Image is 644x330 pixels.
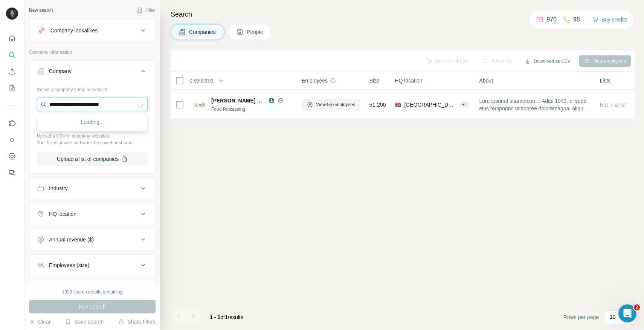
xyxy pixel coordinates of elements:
[302,77,328,84] span: Employees
[62,289,123,295] div: 1923 search results remaining
[600,77,610,84] span: Lists
[189,28,217,36] span: Companies
[302,99,360,110] button: View 56 employees
[210,314,220,320] span: 1 - 1
[29,21,155,40] button: Company lookalikes
[211,97,265,104] span: [PERSON_NAME] Potato Chips
[49,261,89,269] div: Employees (size)
[6,8,18,20] img: Avatar
[29,49,156,56] p: Company information
[118,318,156,325] button: Share filters
[49,210,76,218] div: HQ location
[369,101,386,108] span: 51-200
[29,7,53,14] div: New search
[49,67,72,75] div: Company
[459,101,470,108] div: + 1
[247,28,264,36] span: People
[29,256,155,274] button: Employees (size)
[49,236,94,243] div: Annual revenue ($)
[29,62,155,83] button: Company
[479,97,591,112] span: Lore ipsumd sitametcon… Adipi 1943, el sedd eius temporinc utlaboree doloremagna, aliquae adminim...
[6,81,18,95] button: My lists
[193,99,205,111] img: Logo of Tyrrell Potato Chips
[29,231,155,249] button: Annual revenue ($)
[6,166,18,180] button: Feedback
[573,15,580,24] p: 98
[37,152,148,166] button: Upload a list of companies
[49,185,68,192] div: Industry
[37,133,148,139] p: Upload a CSV of company websites.
[519,56,575,67] button: Download as CSV
[6,32,18,45] button: Quick start
[171,9,635,20] h4: Search
[50,27,98,34] div: Company lookalikes
[225,314,228,320] span: 1
[269,98,275,104] img: LinkedIn logo
[220,314,225,320] span: of
[395,101,401,108] span: 🇬🇧
[29,318,50,325] button: Clear
[6,48,18,62] button: Search
[6,150,18,163] button: Dashboard
[6,116,18,130] button: Use Surfe on LinkedIn
[131,5,160,16] button: Hide
[189,77,214,84] span: 0 selected
[6,133,18,147] button: Use Surfe API
[479,77,493,84] span: About
[618,304,636,322] iframe: Intercom live chat
[29,179,155,197] button: Industry
[29,205,155,223] button: HQ location
[395,77,422,84] span: HQ location
[65,318,104,325] button: Save search
[37,139,148,146] p: Your list is private and won't be saved or shared.
[210,314,243,320] span: results
[37,83,148,93] div: Select a company name or website
[316,101,355,108] span: View 56 employees
[592,14,627,25] button: Buy credits
[369,77,380,84] span: Size
[600,102,626,108] span: Not in a list
[634,304,640,310] span: 2
[6,65,18,78] button: Enrich CSV
[211,106,293,113] div: Food Processing
[563,313,599,321] span: Rows per page
[29,282,155,300] button: Technologies
[39,115,146,130] div: Loading...
[546,15,557,24] p: 970
[610,313,616,321] p: 10
[404,101,456,108] span: [GEOGRAPHIC_DATA], [GEOGRAPHIC_DATA], [GEOGRAPHIC_DATA]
